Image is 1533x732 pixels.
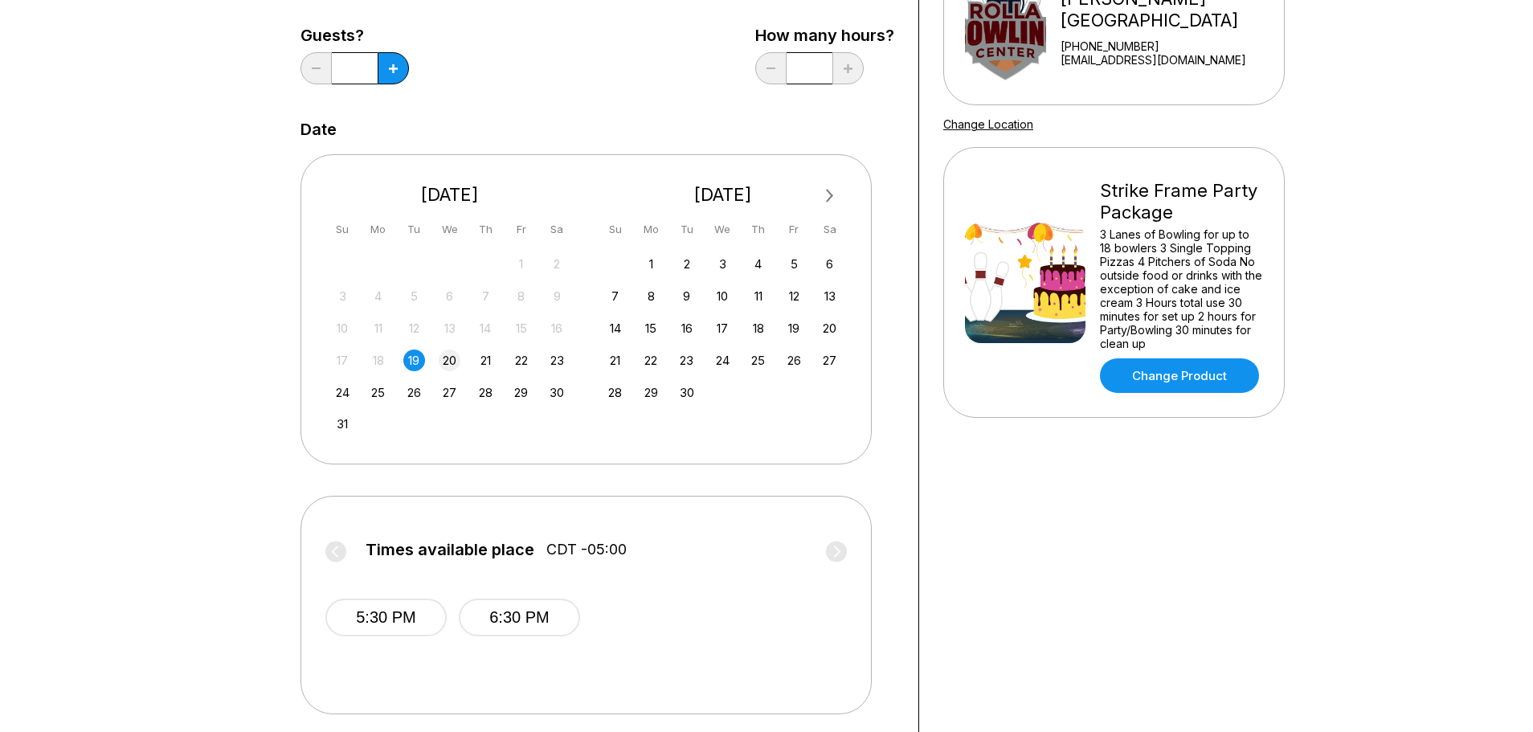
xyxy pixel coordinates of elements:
[439,350,460,371] div: Choose Wednesday, August 20th, 2025
[712,317,734,339] div: Choose Wednesday, September 17th, 2025
[439,219,460,240] div: We
[712,285,734,307] div: Choose Wednesday, September 10th, 2025
[367,219,389,240] div: Mo
[546,317,568,339] div: Not available Saturday, August 16th, 2025
[459,599,580,636] button: 6:30 PM
[546,541,627,558] span: CDT -05:00
[1061,53,1277,67] a: [EMAIL_ADDRESS][DOMAIN_NAME]
[819,350,840,371] div: Choose Saturday, September 27th, 2025
[300,121,337,138] label: Date
[329,251,570,436] div: month 2025-08
[475,285,497,307] div: Not available Thursday, August 7th, 2025
[676,253,697,275] div: Choose Tuesday, September 2nd, 2025
[332,219,354,240] div: Su
[640,350,662,371] div: Choose Monday, September 22nd, 2025
[475,350,497,371] div: Choose Thursday, August 21st, 2025
[817,183,843,209] button: Next Month
[475,219,497,240] div: Th
[332,413,354,435] div: Choose Sunday, August 31st, 2025
[747,253,769,275] div: Choose Thursday, September 4th, 2025
[819,285,840,307] div: Choose Saturday, September 13th, 2025
[332,350,354,371] div: Not available Sunday, August 17th, 2025
[819,317,840,339] div: Choose Saturday, September 20th, 2025
[367,317,389,339] div: Not available Monday, August 11th, 2025
[676,382,697,403] div: Choose Tuesday, September 30th, 2025
[332,382,354,403] div: Choose Sunday, August 24th, 2025
[475,317,497,339] div: Not available Thursday, August 14th, 2025
[300,27,409,44] label: Guests?
[439,285,460,307] div: Not available Wednesday, August 6th, 2025
[783,253,805,275] div: Choose Friday, September 5th, 2025
[546,219,568,240] div: Sa
[712,253,734,275] div: Choose Wednesday, September 3rd, 2025
[1100,358,1259,393] a: Change Product
[604,219,626,240] div: Su
[367,382,389,403] div: Choose Monday, August 25th, 2025
[604,285,626,307] div: Choose Sunday, September 7th, 2025
[510,253,532,275] div: Not available Friday, August 1st, 2025
[712,219,734,240] div: We
[640,285,662,307] div: Choose Monday, September 8th, 2025
[510,285,532,307] div: Not available Friday, August 8th, 2025
[747,350,769,371] div: Choose Thursday, September 25th, 2025
[747,219,769,240] div: Th
[403,285,425,307] div: Not available Tuesday, August 5th, 2025
[325,599,447,636] button: 5:30 PM
[1061,39,1277,53] div: [PHONE_NUMBER]
[332,285,354,307] div: Not available Sunday, August 3rd, 2025
[546,253,568,275] div: Not available Saturday, August 2nd, 2025
[546,350,568,371] div: Choose Saturday, August 23rd, 2025
[783,317,805,339] div: Choose Friday, September 19th, 2025
[439,382,460,403] div: Choose Wednesday, August 27th, 2025
[403,317,425,339] div: Not available Tuesday, August 12th, 2025
[965,223,1085,343] img: Strike Frame Party Package
[604,382,626,403] div: Choose Sunday, September 28th, 2025
[546,382,568,403] div: Choose Saturday, August 30th, 2025
[783,350,805,371] div: Choose Friday, September 26th, 2025
[403,350,425,371] div: Choose Tuesday, August 19th, 2025
[783,219,805,240] div: Fr
[783,285,805,307] div: Choose Friday, September 12th, 2025
[943,117,1033,131] a: Change Location
[439,317,460,339] div: Not available Wednesday, August 13th, 2025
[755,27,894,44] label: How many hours?
[367,350,389,371] div: Not available Monday, August 18th, 2025
[676,285,697,307] div: Choose Tuesday, September 9th, 2025
[403,382,425,403] div: Choose Tuesday, August 26th, 2025
[510,382,532,403] div: Choose Friday, August 29th, 2025
[325,184,574,206] div: [DATE]
[1100,180,1263,223] div: Strike Frame Party Package
[604,317,626,339] div: Choose Sunday, September 14th, 2025
[676,350,697,371] div: Choose Tuesday, September 23rd, 2025
[640,382,662,403] div: Choose Monday, September 29th, 2025
[475,382,497,403] div: Choose Thursday, August 28th, 2025
[510,350,532,371] div: Choose Friday, August 22nd, 2025
[332,317,354,339] div: Not available Sunday, August 10th, 2025
[1100,227,1263,350] div: 3 Lanes of Bowling for up to 18 bowlers 3 Single Topping Pizzas 4 Pitchers of Soda No outside foo...
[747,317,769,339] div: Choose Thursday, September 18th, 2025
[747,285,769,307] div: Choose Thursday, September 11th, 2025
[676,317,697,339] div: Choose Tuesday, September 16th, 2025
[510,219,532,240] div: Fr
[676,219,697,240] div: Tu
[712,350,734,371] div: Choose Wednesday, September 24th, 2025
[546,285,568,307] div: Not available Saturday, August 9th, 2025
[366,541,534,558] span: Times available place
[604,350,626,371] div: Choose Sunday, September 21st, 2025
[640,219,662,240] div: Mo
[640,317,662,339] div: Choose Monday, September 15th, 2025
[640,253,662,275] div: Choose Monday, September 1st, 2025
[819,253,840,275] div: Choose Saturday, September 6th, 2025
[819,219,840,240] div: Sa
[403,219,425,240] div: Tu
[367,285,389,307] div: Not available Monday, August 4th, 2025
[603,251,844,403] div: month 2025-09
[599,184,848,206] div: [DATE]
[510,317,532,339] div: Not available Friday, August 15th, 2025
